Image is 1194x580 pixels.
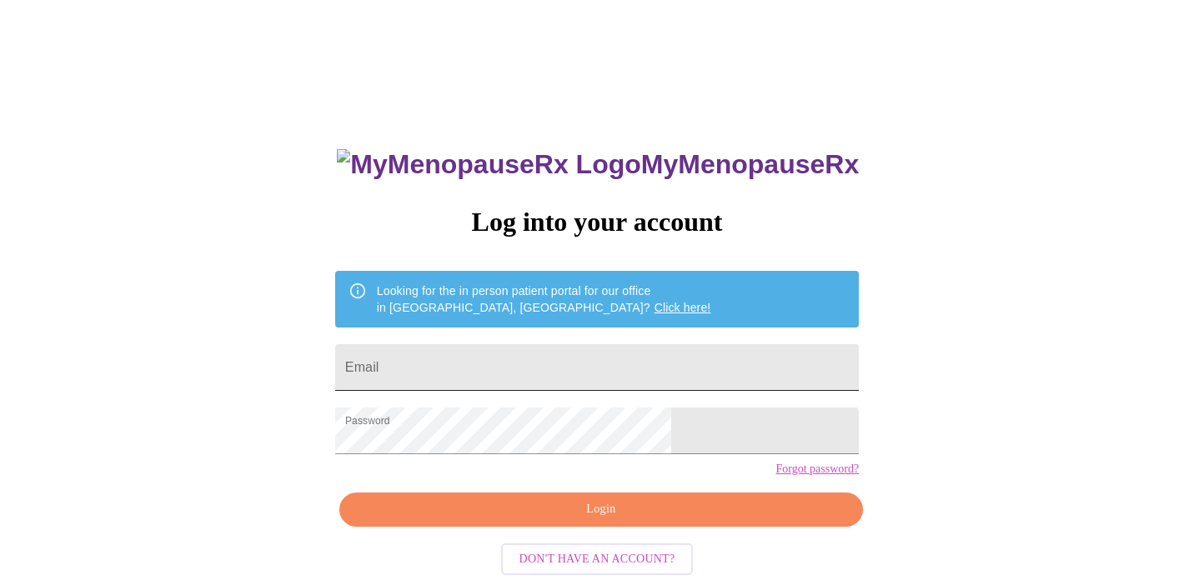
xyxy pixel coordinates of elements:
[501,543,694,576] button: Don't have an account?
[337,149,640,180] img: MyMenopauseRx Logo
[337,149,859,180] h3: MyMenopauseRx
[339,492,863,527] button: Login
[655,301,711,314] a: Click here!
[377,276,711,322] div: Looking for the in person patient portal for our office in [GEOGRAPHIC_DATA], [GEOGRAPHIC_DATA]?
[519,549,675,570] span: Don't have an account?
[335,207,859,237] h3: Log into your account
[359,499,844,520] span: Login
[775,462,859,476] a: Forgot password?
[497,551,698,565] a: Don't have an account?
